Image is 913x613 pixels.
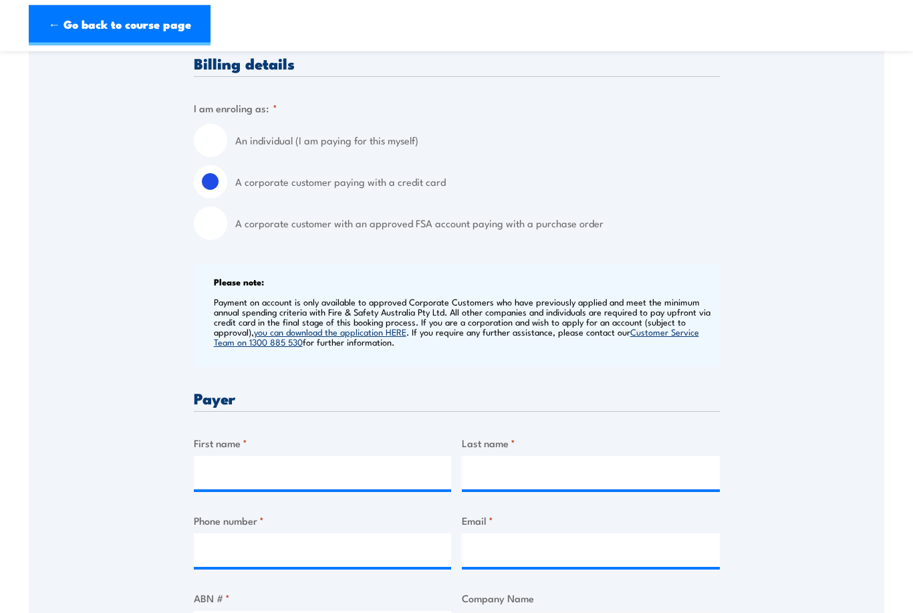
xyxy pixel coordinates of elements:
p: Payment on account is only available to approved Corporate Customers who have previously applied ... [214,297,716,348]
legend: I am enroling as: [194,101,277,116]
a: Customer Service Team on 1300 885 530 [214,326,699,348]
label: ABN # [194,591,452,606]
label: Last name [462,436,720,451]
label: A corporate customer paying with a credit card [235,166,720,199]
a: you can download the application HERE [254,326,406,338]
label: Company Name [462,591,720,606]
label: First name [194,436,452,451]
label: Email [462,513,720,529]
h3: Billing details [194,56,720,72]
b: Please note: [214,275,264,289]
label: Phone number [194,513,452,529]
a: ← Go back to course page [29,5,211,45]
label: A corporate customer with an approved FSA account paying with a purchase order [235,207,720,241]
label: An individual (I am paying for this myself) [235,124,720,158]
h3: Payer [194,391,720,406]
